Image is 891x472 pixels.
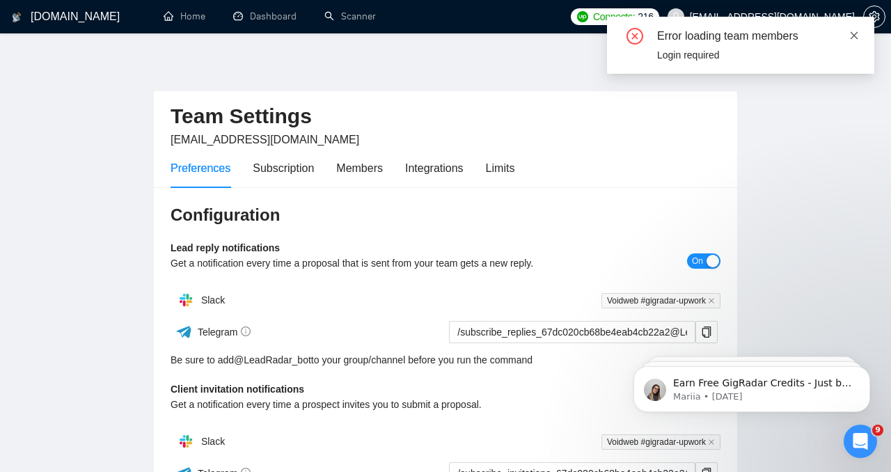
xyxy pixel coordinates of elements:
a: dashboardDashboard [233,10,297,22]
img: upwork-logo.png [577,11,588,22]
iframe: Intercom notifications message [613,337,891,434]
img: hpQkSZIkSZIkSZIkSZIkSZIkSZIkSZIkSZIkSZIkSZIkSZIkSZIkSZIkSZIkSZIkSZIkSZIkSZIkSZIkSZIkSZIkSZIkSZIkS... [172,427,200,455]
iframe: Intercom live chat [844,425,877,458]
div: Members [336,159,383,177]
button: copy [695,321,718,343]
span: Slack [201,436,225,447]
span: close [708,297,715,304]
span: 9 [872,425,883,436]
div: Error loading team members [657,28,858,45]
div: Subscription [253,159,314,177]
img: logo [12,6,22,29]
img: hpQkSZIkSZIkSZIkSZIkSZIkSZIkSZIkSZIkSZIkSZIkSZIkSZIkSZIkSZIkSZIkSZIkSZIkSZIkSZIkSZIkSZIkSZIkSZIkS... [172,286,200,314]
img: ww3wtPAAAAAElFTkSuQmCC [175,323,193,340]
span: info-circle [241,327,251,336]
span: Connects: [593,9,635,24]
span: Telegram [198,327,251,338]
a: @LeadRadar_bot [234,352,311,368]
span: Voidweb #gigradar-upwork [601,434,720,450]
div: Be sure to add to your group/channel before you run the command [171,352,720,368]
b: Lead reply notifications [171,242,280,253]
span: Slack [201,294,225,306]
h2: Team Settings [171,102,720,131]
span: close [849,31,859,40]
span: 216 [638,9,653,24]
div: Get a notification every time a proposal that is sent from your team gets a new reply. [171,255,583,271]
span: Voidweb #gigradar-upwork [601,293,720,308]
a: searchScanner [324,10,376,22]
div: Preferences [171,159,230,177]
h3: Configuration [171,204,720,226]
a: setting [863,11,885,22]
div: Login required [657,47,858,63]
div: Integrations [405,159,464,177]
button: setting [863,6,885,28]
div: Limits [486,159,515,177]
span: close-circle [626,28,643,45]
span: [EMAIL_ADDRESS][DOMAIN_NAME] [171,134,359,145]
span: user [671,12,681,22]
span: setting [864,11,885,22]
span: copy [696,327,717,338]
div: Get a notification every time a prospect invites you to submit a proposal. [171,397,583,412]
span: On [692,253,703,269]
a: homeHome [164,10,205,22]
b: Client invitation notifications [171,384,304,395]
span: close [708,439,715,446]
